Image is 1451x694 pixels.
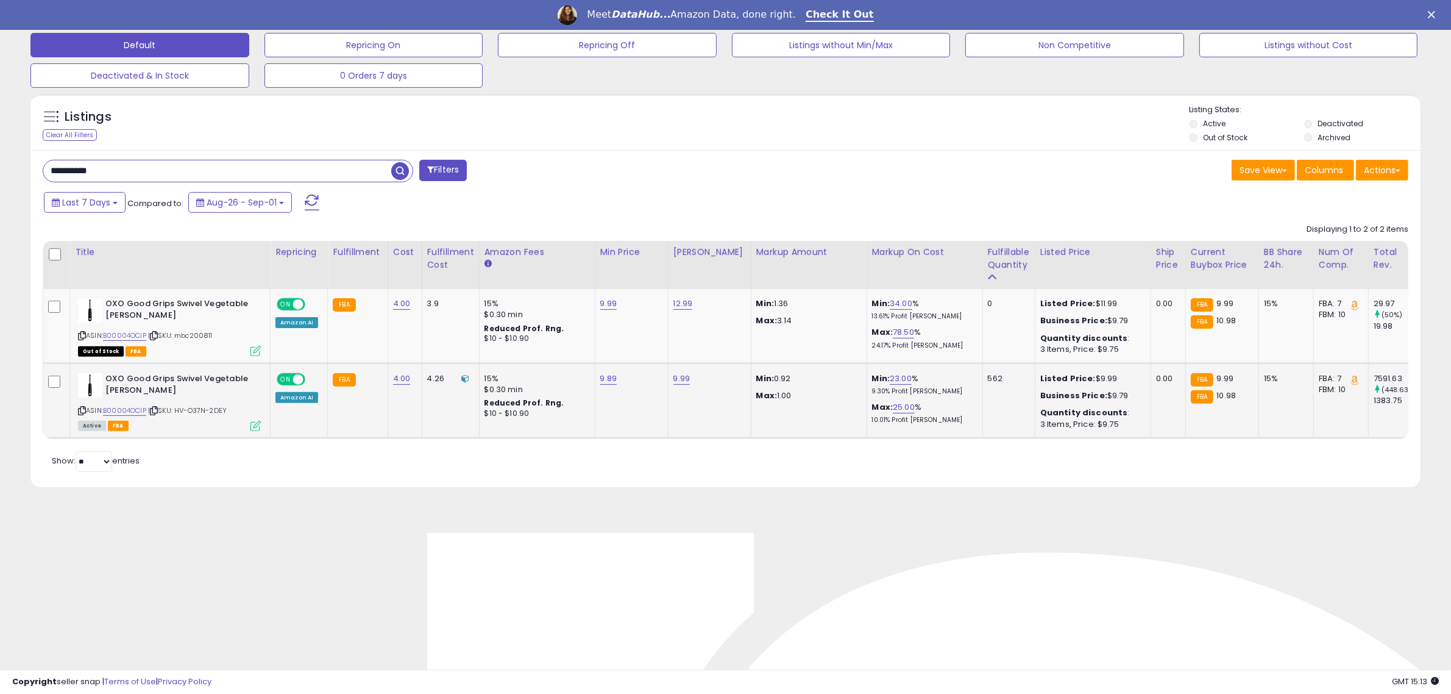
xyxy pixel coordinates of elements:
div: $11.99 [1040,298,1141,309]
b: Max: [872,326,893,338]
div: FBM: 10 [1319,309,1359,320]
button: Repricing Off [498,33,717,57]
small: FBA [333,373,355,387]
a: B00004OCIP [103,331,146,341]
span: ON [278,374,293,385]
span: All listings that are currently out of stock and unavailable for purchase on Amazon [78,346,124,357]
small: FBA [1191,298,1213,312]
label: Out of Stock [1203,132,1247,143]
div: Markup Amount [756,246,862,259]
a: 78.50 [893,326,914,338]
a: 9.99 [600,298,617,310]
div: Displaying 1 to 2 of 2 items [1307,224,1408,235]
button: 0 Orders 7 days [264,63,483,88]
img: Profile image for Georgie [558,5,577,25]
button: Filters [419,160,467,181]
div: $10 - $10.90 [484,334,586,344]
p: 10.01% Profit [PERSON_NAME] [872,416,973,424]
div: Num of Comp. [1319,246,1363,271]
div: Total Rev. [1374,246,1418,271]
small: FBA [333,298,355,312]
div: Min Price [600,246,663,259]
a: 34.00 [890,298,912,310]
span: | SKU: HV-O37N-2DEY [148,406,227,415]
div: Listed Price [1040,246,1146,259]
div: Repricing [275,246,322,259]
label: Archived [1318,132,1351,143]
div: $10 - $10.90 [484,409,586,419]
strong: Min: [756,298,775,309]
b: Min: [872,373,890,384]
a: Check It Out [806,9,874,22]
div: Meet Amazon Data, done right. [587,9,796,21]
strong: Max: [756,390,778,401]
h5: Listings [65,109,112,126]
div: 0 [988,298,1026,309]
b: OXO Good Grips Swivel Vegetable [PERSON_NAME] [105,373,254,399]
div: : [1040,333,1141,344]
div: $9.79 [1040,390,1141,401]
div: % [872,327,973,349]
div: FBA: 7 [1319,298,1359,309]
span: OFF [303,299,323,310]
div: 3 Items, Price: $9.75 [1040,419,1141,430]
small: (50%) [1382,310,1403,320]
b: Reduced Prof. Rng. [484,323,564,334]
div: Amazon AI [275,392,318,403]
img: 31QMvD-j0EL._SL40_.jpg [78,373,102,398]
div: 3 Items, Price: $9.75 [1040,344,1141,355]
p: 24.17% Profit [PERSON_NAME] [872,342,973,350]
a: B00004OCIP [103,406,146,416]
div: Fulfillable Quantity [988,246,1030,271]
div: $0.30 min [484,384,586,395]
small: FBA [1191,390,1213,404]
div: Amazon Fees [484,246,590,259]
div: [PERSON_NAME] [673,246,746,259]
div: 15% [1264,298,1304,309]
span: FBA [108,421,129,431]
p: 1.00 [756,390,857,401]
div: % [872,298,973,321]
span: All listings currently available for purchase on Amazon [78,421,106,431]
span: OFF [303,374,323,385]
a: 25.00 [893,401,915,413]
b: Reduced Prof. Rng. [484,398,564,408]
button: Repricing On [264,33,483,57]
small: FBA [1191,315,1213,329]
div: Clear All Filters [43,129,97,141]
span: ON [278,299,293,310]
button: Columns [1297,160,1354,181]
i: DataHub... [611,9,670,20]
span: Aug-26 - Sep-01 [207,196,277,209]
button: Aug-26 - Sep-01 [188,192,292,213]
button: Save View [1232,160,1295,181]
div: 1383.75 [1374,395,1423,406]
b: Quantity discounts [1040,332,1128,344]
div: Current Buybox Price [1191,246,1254,271]
strong: Max: [756,315,778,326]
div: Cost [393,246,417,259]
div: ASIN: [78,298,261,355]
div: Fulfillment Cost [427,246,474,271]
a: 9.99 [673,373,690,385]
span: Compared to: [127,198,183,209]
b: Quantity discounts [1040,407,1128,418]
p: 0.92 [756,373,857,384]
div: 15% [1264,373,1304,384]
div: FBA: 7 [1319,373,1359,384]
span: 10.98 [1216,390,1236,401]
small: (448.63%) [1382,385,1417,395]
div: Title [75,246,265,259]
div: $9.99 [1040,373,1141,384]
div: 4.26 [427,373,470,384]
button: Actions [1356,160,1408,181]
span: 10.98 [1216,315,1236,326]
div: 15% [484,298,586,309]
button: Listings without Cost [1199,33,1418,57]
div: FBM: 10 [1319,384,1359,395]
p: 9.30% Profit [PERSON_NAME] [872,387,973,396]
b: OXO Good Grips Swivel Vegetable [PERSON_NAME] [105,298,254,324]
div: BB Share 24h. [1264,246,1308,271]
div: Markup on Cost [872,246,977,259]
a: 9.89 [600,373,617,385]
